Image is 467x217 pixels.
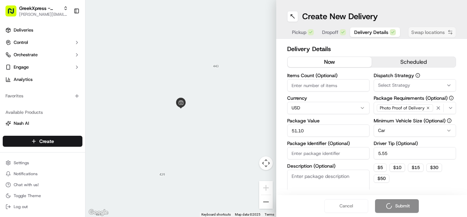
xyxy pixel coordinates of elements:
span: Toggle Theme [14,193,41,198]
span: Deliveries [14,27,33,33]
span: [PERSON_NAME] [21,106,55,112]
button: GreekXpress - Plainview [19,5,61,12]
button: $15 [408,164,424,172]
button: Package Requirements (Optional) [449,96,454,100]
div: Start new chat [31,65,112,72]
button: scheduled [372,57,456,67]
img: 5e9a9d7314ff4150bce227a61376b483.jpg [14,65,27,78]
button: Log out [3,202,82,212]
button: GreekXpress - Plainview[PERSON_NAME][EMAIL_ADDRESS][DOMAIN_NAME] [3,3,71,19]
h2: Delivery Details [287,44,456,54]
span: Log out [14,204,28,209]
img: Google [87,208,110,217]
button: $30 [426,164,442,172]
input: Got a question? Start typing here... [18,44,123,51]
span: Nash AI [14,120,29,126]
span: Pickup [292,29,306,36]
input: Enter package value [287,124,370,137]
a: Powered byPylon [48,166,83,171]
span: Engage [14,64,29,70]
span: Control [14,39,28,46]
div: 💻 [58,154,63,159]
img: Dianne Alexi Soriano [7,118,18,129]
button: Select Strategy [374,79,456,92]
label: Package Requirements (Optional) [374,96,456,100]
p: Welcome 👋 [7,27,124,38]
button: Chat with us! [3,180,82,190]
button: Minimum Vehicle Size (Optional) [447,118,452,123]
button: Create [3,136,82,147]
span: Create [39,138,54,145]
button: Nash AI [3,118,82,129]
button: Engage [3,62,82,73]
div: Available Products [3,107,82,118]
label: Description (Optional) [287,164,370,168]
span: Orchestrate [14,52,38,58]
span: API Documentation [65,153,110,160]
button: Zoom in [259,181,273,195]
img: 1736555255976-a54dd68f-1ca7-489b-9aae-adbdc363a1c4 [14,107,19,112]
button: $10 [389,164,405,172]
button: [PERSON_NAME][EMAIL_ADDRESS][DOMAIN_NAME] [19,12,68,17]
button: Control [3,37,82,48]
button: $50 [374,174,389,183]
div: 📗 [7,154,12,159]
span: [DATE] [96,125,110,130]
button: $5 [374,164,387,172]
label: Driver Tip (Optional) [374,141,456,146]
button: Dispatch Strategy [415,73,420,78]
input: Enter package identifier [287,147,370,159]
span: Photo Proof of Delivery [380,105,425,111]
img: Liam S. [7,100,18,111]
span: Analytics [14,76,32,83]
button: See all [106,88,124,96]
a: Terms (opens in new tab) [265,213,274,216]
h1: Create New Delivery [302,11,378,22]
button: Toggle Theme [3,191,82,201]
label: Dispatch Strategy [374,73,456,78]
span: Select Strategy [378,82,410,88]
label: Package Value [287,118,370,123]
span: Delivery Details [354,29,388,36]
img: 1736555255976-a54dd68f-1ca7-489b-9aae-adbdc363a1c4 [7,65,19,78]
button: Keyboard shortcuts [201,212,231,217]
input: Enter driver tip amount [374,147,456,159]
span: Settings [14,160,29,166]
label: Items Count (Optional) [287,73,370,78]
a: Analytics [3,74,82,85]
button: Start new chat [116,68,124,76]
span: [PERSON_NAME] [PERSON_NAME] [21,125,91,130]
a: 📗Knowledge Base [4,150,55,163]
span: Map data ©2025 [235,213,261,216]
button: Settings [3,158,82,168]
span: [DATE] [61,106,75,112]
a: Open this area in Google Maps (opens a new window) [87,208,110,217]
a: Deliveries [3,25,82,36]
button: Zoom out [259,195,273,209]
button: Notifications [3,169,82,179]
input: Enter number of items [287,79,370,92]
img: 1736555255976-a54dd68f-1ca7-489b-9aae-adbdc363a1c4 [14,125,19,131]
label: Package Identifier (Optional) [287,141,370,146]
img: Nash [7,7,21,21]
label: Currency [287,96,370,100]
span: • [92,125,94,130]
span: Knowledge Base [14,153,52,160]
div: Past conversations [7,89,46,95]
button: Map camera controls [259,156,273,170]
label: Minimum Vehicle Size (Optional) [374,118,456,123]
span: • [57,106,59,112]
button: now [288,57,372,67]
span: Notifications [14,171,38,177]
span: Pylon [68,166,83,171]
button: Orchestrate [3,49,82,60]
span: Dropoff [322,29,338,36]
a: 💻API Documentation [55,150,112,163]
span: Chat with us! [14,182,39,188]
div: We're available if you need us! [31,72,94,78]
a: Nash AI [5,120,80,126]
button: Photo Proof of Delivery [374,102,456,114]
div: Favorites [3,91,82,101]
